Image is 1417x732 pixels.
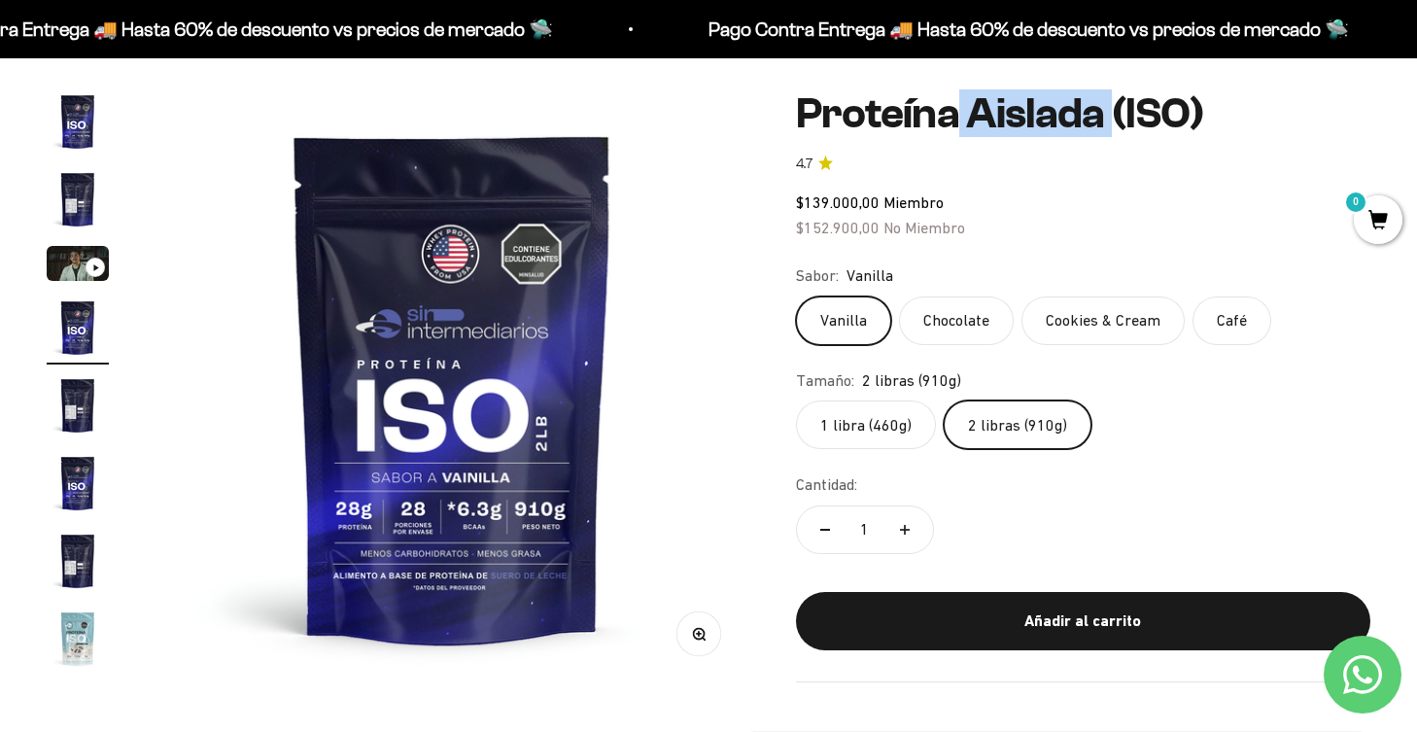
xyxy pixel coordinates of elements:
[47,246,109,287] button: Ir al artículo 3
[796,193,880,211] span: $139.000,00
[796,263,839,289] legend: Sabor:
[47,296,109,365] button: Ir al artículo 4
[47,608,109,670] img: Proteína Aislada (ISO)
[835,609,1331,634] div: Añadir al carrito
[156,90,749,684] img: Proteína Aislada (ISO)
[47,90,109,158] button: Ir al artículo 1
[883,219,965,236] span: No Miembro
[47,608,109,676] button: Ir al artículo 8
[47,530,109,598] button: Ir al artículo 7
[847,263,893,289] span: Vanilla
[23,31,402,120] p: Para decidirte a comprar este suplemento, ¿qué información específica sobre su pureza, origen o c...
[23,253,402,287] div: Comparativa con otros productos similares
[796,368,854,394] legend: Tamaño:
[862,368,961,394] span: 2 libras (910g)
[797,506,853,553] button: Reducir cantidad
[23,136,402,170] div: Detalles sobre ingredientes "limpios"
[47,452,109,514] img: Proteína Aislada (ISO)
[23,175,402,209] div: País de origen de ingredientes
[796,154,812,175] span: 4.7
[47,452,109,520] button: Ir al artículo 6
[47,168,109,236] button: Ir al artículo 2
[796,592,1370,650] button: Añadir al carrito
[796,472,857,498] label: Cantidad:
[47,374,109,442] button: Ir al artículo 5
[47,530,109,592] img: Proteína Aislada (ISO)
[23,214,402,248] div: Certificaciones de calidad
[796,90,1370,137] h1: Proteína Aislada (ISO)
[319,335,400,368] span: Enviar
[47,90,109,153] img: Proteína Aislada (ISO)
[1354,211,1402,232] a: 0
[47,168,109,230] img: Proteína Aislada (ISO)
[47,374,109,436] img: Proteína Aislada (ISO)
[883,193,944,211] span: Miembro
[877,506,933,553] button: Aumentar cantidad
[796,219,880,236] span: $152.900,00
[317,335,402,368] button: Enviar
[47,296,109,359] img: Proteína Aislada (ISO)
[1344,191,1367,214] mark: 0
[704,14,1344,45] p: Pago Contra Entrega 🚚 Hasta 60% de descuento vs precios de mercado 🛸
[64,293,400,325] input: Otra (por favor especifica)
[796,154,1370,175] a: 4.74.7 de 5.0 estrellas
